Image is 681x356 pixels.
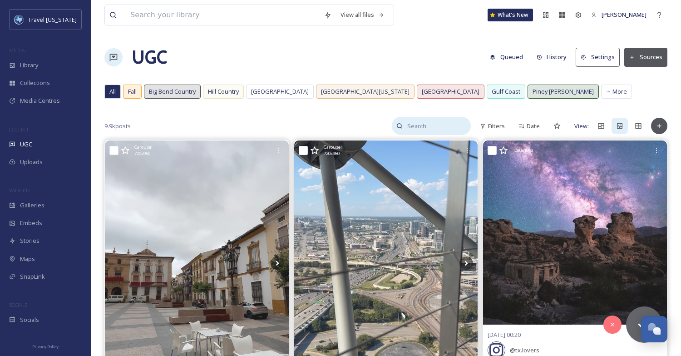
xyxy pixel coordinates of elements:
span: 1080 x 1080 [513,147,533,154]
span: 720 x 960 [134,150,150,157]
a: UGC [132,44,167,71]
span: Big Bend Country [149,87,196,96]
a: Queued [485,48,532,66]
span: Piney [PERSON_NAME] [533,87,594,96]
a: What's New [488,9,533,21]
button: Sources [624,48,667,66]
span: Media Centres [20,96,60,105]
span: UGC [20,140,32,149]
button: Settings [576,48,620,66]
input: Search your library [126,5,320,25]
span: Filters [488,122,505,130]
span: Privacy Policy [32,344,59,350]
img: Under the dark skies of West Texas, the Milky Way rises over the otherworldly hoodoos of Big Bend... [483,140,667,325]
span: [DATE] 00:20 [488,331,521,339]
button: Queued [485,48,528,66]
span: [GEOGRAPHIC_DATA] [422,87,479,96]
span: WIDGETS [9,187,30,194]
span: Maps [20,255,35,263]
span: 720 x 960 [324,150,340,157]
span: Uploads [20,158,43,166]
span: Socials [20,316,39,324]
span: SOCIALS [9,301,27,308]
span: Fall [128,87,137,96]
span: 9.9k posts [104,122,131,130]
a: [PERSON_NAME] [587,6,651,24]
button: History [532,48,572,66]
span: View: [574,122,589,130]
button: Open Chat [641,316,667,342]
span: @ tx.lovers [510,346,539,354]
span: Embeds [20,219,42,227]
span: Galleries [20,201,44,210]
span: SnapLink [20,272,45,281]
span: Stories [20,236,39,245]
span: [GEOGRAPHIC_DATA][US_STATE] [321,87,410,96]
span: Gulf Coast [492,87,520,96]
span: All [109,87,116,96]
a: Privacy Policy [32,341,59,351]
span: [PERSON_NAME] [602,10,646,19]
span: MEDIA [9,47,25,54]
a: Settings [576,48,624,66]
span: Hill Country [208,87,239,96]
span: Travel [US_STATE] [28,15,77,24]
span: [GEOGRAPHIC_DATA] [251,87,309,96]
a: History [532,48,576,66]
span: Collections [20,79,50,87]
a: View all files [336,6,389,24]
span: COLLECT [9,126,29,133]
img: images%20%281%29.jpeg [15,15,24,24]
span: Date [527,122,540,130]
span: Library [20,61,38,70]
input: Search [403,117,471,135]
span: Carousel [324,144,342,150]
span: More [612,87,627,96]
span: Carousel [134,144,153,150]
